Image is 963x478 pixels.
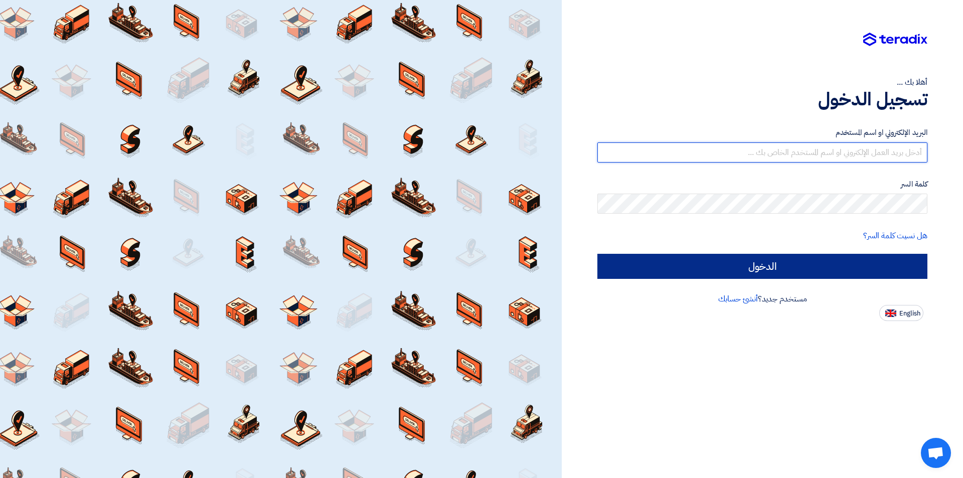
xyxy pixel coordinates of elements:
[597,254,927,279] input: الدخول
[597,179,927,190] label: كلمة السر
[863,230,927,242] a: هل نسيت كلمة السر؟
[597,88,927,110] h1: تسجيل الدخول
[863,33,927,47] img: Teradix logo
[899,310,920,317] span: English
[718,293,758,305] a: أنشئ حسابك
[597,293,927,305] div: مستخدم جديد؟
[597,142,927,163] input: أدخل بريد العمل الإلكتروني او اسم المستخدم الخاص بك ...
[597,76,927,88] div: أهلا بك ...
[921,438,951,468] div: Open chat
[879,305,923,321] button: English
[597,127,927,138] label: البريد الإلكتروني او اسم المستخدم
[885,309,896,317] img: en-US.png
